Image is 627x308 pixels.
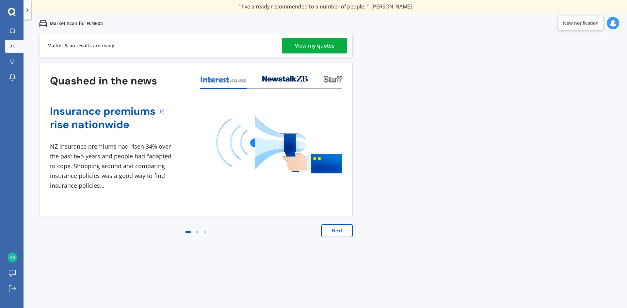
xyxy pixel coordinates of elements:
[563,20,599,26] div: New notification
[282,38,347,53] a: View my quotes
[50,142,174,190] div: NZ insurance premiums had risen 34% over the past two years and people had "adapted to cope. Shop...
[50,118,155,131] a: rise nationwide
[8,253,17,262] img: 5f6eec2a65484aad94e68343137f1eec
[216,116,342,173] img: media image
[295,38,334,53] div: View my quotes
[50,20,103,27] p: Market Scan for FLN604
[47,34,116,57] div: Market Scan results are ready.
[50,105,155,118] a: Insurance premiums
[39,20,47,27] img: car.f15378c7a67c060ca3f3.svg
[321,224,353,237] button: Next
[50,74,157,88] h3: Quashed in the news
